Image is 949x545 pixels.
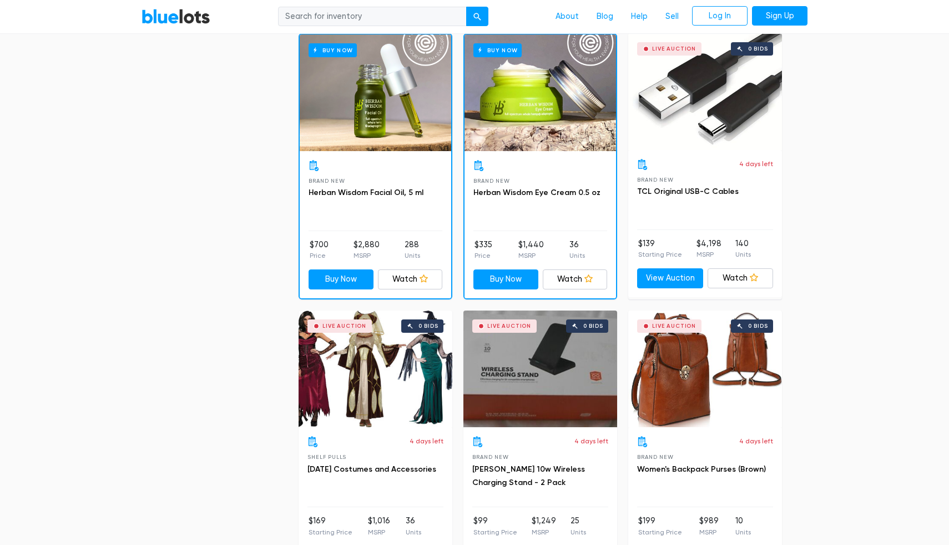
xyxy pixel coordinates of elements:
p: Units [405,251,420,261]
p: Price [474,251,492,261]
p: MSRP [532,527,556,537]
li: $199 [638,515,682,537]
p: Units [406,527,421,537]
p: Units [571,527,586,537]
p: 4 days left [739,436,773,446]
a: Log In [692,6,748,26]
div: Live Auction [652,323,696,329]
span: Brand New [472,454,508,460]
a: Watch [708,268,774,288]
div: Live Auction [487,323,531,329]
a: Women's Backpack Purses (Brown) [637,464,766,474]
a: Live Auction 0 bids [299,311,452,427]
a: Live Auction 0 bids [463,311,617,427]
span: Brand New [309,178,345,184]
li: 36 [406,515,421,537]
a: Buy Now [309,269,373,289]
div: Live Auction [322,323,366,329]
li: $139 [638,238,682,260]
a: Help [622,6,657,27]
p: 4 days left [574,436,608,446]
a: About [547,6,588,27]
a: Herban Wisdom Facial Oil, 5 ml [309,188,423,197]
p: 4 days left [410,436,443,446]
p: 4 days left [739,159,773,169]
div: Live Auction [652,46,696,52]
li: 25 [571,515,586,537]
a: View Auction [637,268,703,288]
a: Watch [543,269,608,289]
span: Brand New [473,178,509,184]
li: $1,440 [518,239,544,261]
div: 0 bids [418,323,438,329]
a: [PERSON_NAME] 10w Wireless Charging Stand - 2 Pack [472,464,585,487]
p: Price [310,251,329,261]
a: Buy Now [465,34,616,151]
li: $4,198 [696,238,721,260]
a: Watch [378,269,443,289]
a: Sign Up [752,6,807,26]
li: $989 [699,515,719,537]
h6: Buy Now [473,43,522,57]
li: $99 [473,515,517,537]
a: TCL Original USB-C Cables [637,187,739,196]
a: Herban Wisdom Eye Cream 0.5 oz [473,188,600,197]
p: Units [735,249,751,259]
a: Blog [588,6,622,27]
input: Search for inventory [278,7,467,27]
li: $169 [309,515,352,537]
a: Buy Now [473,269,538,289]
p: MSRP [368,527,390,537]
div: 0 bids [748,323,768,329]
p: MSRP [354,251,380,261]
li: 36 [569,239,585,261]
p: MSRP [696,249,721,259]
li: $335 [474,239,492,261]
a: Sell [657,6,688,27]
p: MSRP [518,251,544,261]
li: $700 [310,239,329,261]
a: BlueLots [142,8,210,24]
div: 0 bids [583,323,603,329]
a: Live Auction 0 bids [628,33,782,150]
li: $1,249 [532,515,556,537]
li: 10 [735,515,751,537]
a: Live Auction 0 bids [628,311,782,427]
span: Brand New [637,177,673,183]
li: $2,880 [354,239,380,261]
p: Starting Price [309,527,352,537]
p: Starting Price [638,527,682,537]
span: Shelf Pulls [307,454,346,460]
div: 0 bids [748,46,768,52]
a: [DATE] Costumes and Accessories [307,464,436,474]
li: 288 [405,239,420,261]
li: $1,016 [368,515,390,537]
p: Starting Price [638,249,682,259]
li: 140 [735,238,751,260]
span: Brand New [637,454,673,460]
p: Units [735,527,751,537]
h6: Buy Now [309,43,357,57]
p: MSRP [699,527,719,537]
a: Buy Now [300,34,451,151]
p: Units [569,251,585,261]
p: Starting Price [473,527,517,537]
